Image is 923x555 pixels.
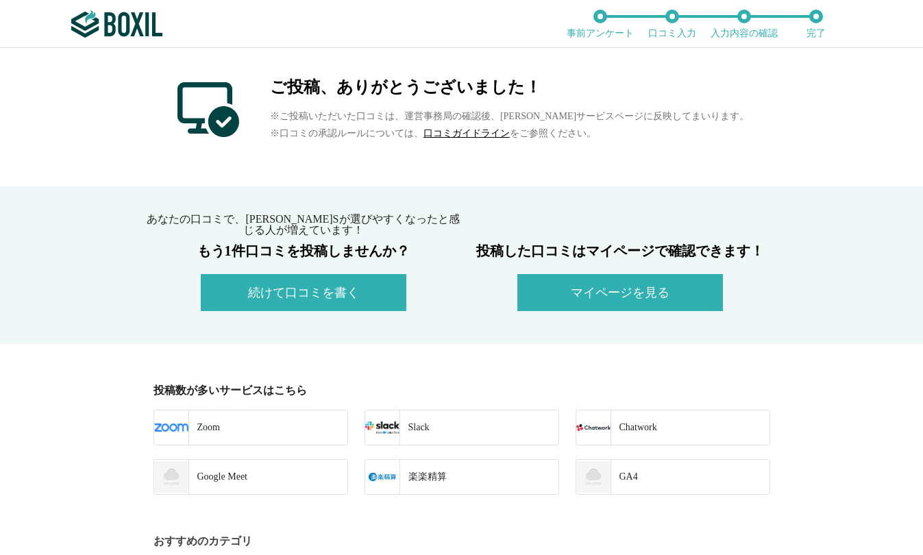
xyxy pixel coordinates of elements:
a: マイページを見る [517,288,723,299]
a: Zoom [153,410,348,445]
h3: もう1件口コミを投稿しませんか？ [145,244,462,258]
h3: 投稿した口コミはマイページで確認できます！ [462,244,778,258]
div: Zoom [188,410,220,445]
div: Slack [399,410,430,445]
div: Chatwork [611,410,657,445]
p: ※ご投稿いただいた口コミは、運営事務局の確認後、[PERSON_NAME]サービスページに反映してまいります。 [270,108,749,125]
div: おすすめのカテゴリ [153,536,778,547]
div: Google Meet [188,460,247,494]
a: Chatwork [576,410,770,445]
a: Google Meet [153,459,348,495]
a: 口コミガイドライン [423,128,510,138]
li: 完了 [780,10,852,38]
a: 続けて口コミを書く [201,288,406,299]
li: 口コミ入力 [637,10,709,38]
li: 事前アンケート [565,10,637,38]
a: GA4 [576,459,770,495]
div: 投稿数が多いサービスはこちら [153,385,778,396]
div: 楽楽精算 [399,460,447,494]
a: Slack [365,410,559,445]
span: あなたの口コミで、[PERSON_NAME]Sが選びやすくなったと感じる人が増えています！ [147,213,459,236]
button: 続けて口コミを書く [201,274,406,311]
img: ボクシルSaaS_ロゴ [71,10,162,38]
li: 入力内容の確認 [709,10,780,38]
h2: ご投稿、ありがとうございました！ [270,79,749,95]
div: GA4 [611,460,638,494]
a: 楽楽精算 [365,459,559,495]
button: マイページを見る [517,274,723,311]
p: ※口コミの承認ルールについては、 をご参照ください。 [270,125,749,142]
